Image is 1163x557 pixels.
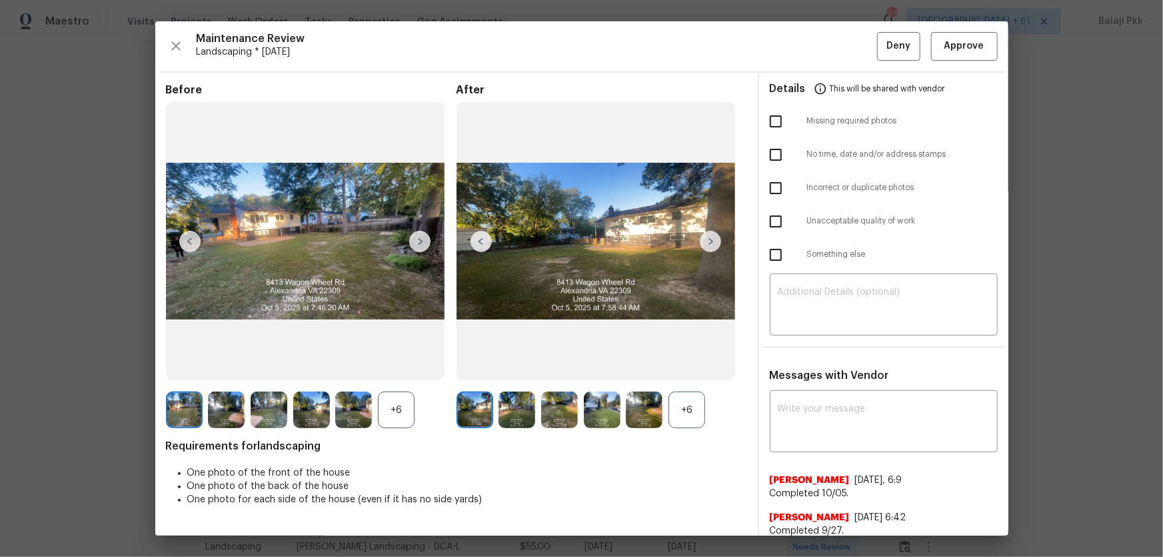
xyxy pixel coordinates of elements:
[197,32,877,45] span: Maintenance Review
[770,370,889,381] span: Messages with Vendor
[471,231,492,252] img: left-chevron-button-url
[855,513,906,522] span: [DATE] 6:42
[759,238,1008,271] div: Something else
[759,138,1008,171] div: No time, date and/or address stamps
[944,38,984,55] span: Approve
[457,83,747,97] span: After
[187,493,747,506] li: One photo for each side of the house (even if it has no side yards)
[700,231,721,252] img: right-chevron-button-url
[931,32,998,61] button: Approve
[197,45,877,59] span: Landscaping * [DATE]
[770,474,850,487] span: [PERSON_NAME]
[807,115,998,127] span: Missing required photos
[378,392,415,428] div: +6
[807,249,998,260] span: Something else
[759,105,1008,138] div: Missing required photos
[770,487,998,500] span: Completed 10/05.
[886,38,910,55] span: Deny
[187,480,747,493] li: One photo of the back of the house
[807,149,998,160] span: No time, date and/or address stamps
[187,466,747,480] li: One photo of the front of the house
[770,511,850,524] span: [PERSON_NAME]
[166,440,747,453] span: Requirements for landscaping
[855,476,902,485] span: [DATE], 6:9
[166,83,457,97] span: Before
[759,205,1008,238] div: Unacceptable quality of work
[770,524,998,538] span: Completed 9/27.
[179,231,201,252] img: left-chevron-button-url
[668,392,705,428] div: +6
[759,171,1008,205] div: Incorrect or duplicate photos
[807,215,998,227] span: Unacceptable quality of work
[877,32,920,61] button: Deny
[409,231,431,252] img: right-chevron-button-url
[830,73,945,105] span: This will be shared with vendor
[770,73,806,105] span: Details
[807,182,998,193] span: Incorrect or duplicate photos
